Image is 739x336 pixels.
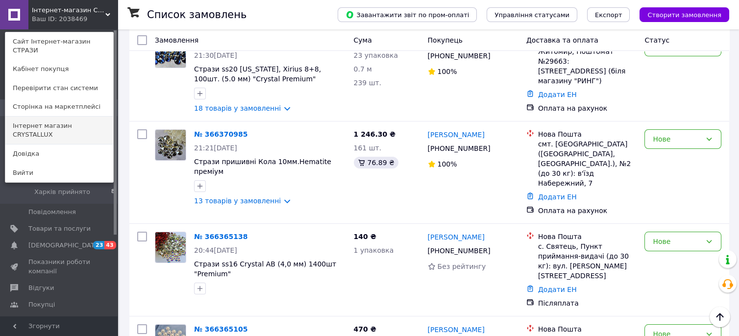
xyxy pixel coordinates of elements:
[32,6,105,15] span: Інтернет-магазин СТРАЗИ
[354,79,382,87] span: 239 шт.
[538,193,577,201] a: Додати ЕН
[354,36,372,44] span: Cума
[354,65,372,73] span: 0.7 м
[93,241,104,249] span: 23
[155,36,198,44] span: Замовлення
[428,36,463,44] span: Покупець
[428,247,491,255] span: [PHONE_NUMBER]
[354,130,396,138] span: 1 246.30 ₴
[428,130,485,140] a: [PERSON_NAME]
[34,188,90,196] span: Харків прийнято
[194,197,281,205] a: 13 товарів у замовленні
[354,144,382,152] span: 161 шт.
[538,286,577,293] a: Додати ЕН
[438,68,457,75] span: 100%
[538,241,637,281] div: с. Святець, Пункт приймання-видачі (до 30 кг): вул. [PERSON_NAME][STREET_ADDRESS]
[595,11,622,19] span: Експорт
[194,65,321,83] a: Стрази ss20 [US_STATE], Xirius 8+8, 100шт. (5.0 мм) "Crystal Premium"
[194,233,247,240] a: № 366365138
[538,298,637,308] div: Післяплата
[5,97,113,116] a: Сторінка на маркетплейсі
[644,36,669,44] span: Статус
[5,60,113,78] a: Кабінет покупця
[438,263,486,270] span: Без рейтингу
[494,11,569,19] span: Управління статусами
[155,130,186,160] img: Фото товару
[194,130,247,138] a: № 366370985
[538,47,637,86] div: Житомир, Поштомат №29663: [STREET_ADDRESS] (біля магазину "РИНГ")
[428,144,491,152] span: [PHONE_NUMBER]
[194,325,247,333] a: № 366365105
[538,206,637,216] div: Оплата на рахунок
[155,37,186,68] img: Фото товару
[155,129,186,161] a: Фото товару
[538,232,637,241] div: Нова Пошта
[111,188,115,196] span: 8
[5,144,113,163] a: Довідка
[538,103,637,113] div: Оплата на рахунок
[155,232,186,263] img: Фото товару
[28,300,55,309] span: Покупці
[5,117,113,144] a: Інтернет магазин CRYSTALLUX
[194,51,237,59] span: 21:30[DATE]
[438,160,457,168] span: 100%
[538,324,637,334] div: Нова Пошта
[354,325,376,333] span: 470 ₴
[32,15,73,24] div: Ваш ID: 2038469
[526,36,598,44] span: Доставка та оплата
[5,79,113,97] a: Перевірити стан системи
[28,241,101,250] span: [DEMOGRAPHIC_DATA]
[630,10,729,18] a: Створити замовлення
[194,104,281,112] a: 18 товарів у замовленні
[640,7,729,22] button: Створити замовлення
[428,325,485,335] a: [PERSON_NAME]
[147,9,246,21] h1: Список замовлень
[647,11,721,19] span: Створити замовлення
[194,158,331,175] a: Стрази пришивні Кола 10мм.Hematite преміум
[428,232,485,242] a: [PERSON_NAME]
[28,224,91,233] span: Товари та послуги
[354,233,376,240] span: 140 ₴
[428,52,491,60] span: [PHONE_NUMBER]
[345,10,469,19] span: Завантажити звіт по пром-оплаті
[194,246,237,254] span: 20:44[DATE]
[487,7,577,22] button: Управління статусами
[538,129,637,139] div: Нова Пошта
[28,258,91,275] span: Показники роботи компанії
[28,208,76,216] span: Повідомлення
[194,260,336,278] a: Стрази ss16 Crystal AB (4,0 мм) 1400шт "Premium"
[538,139,637,188] div: смт. [GEOGRAPHIC_DATA] ([GEOGRAPHIC_DATA], [GEOGRAPHIC_DATA].), №2 (до 30 кг): в'їзд Набережний, 7
[28,284,54,292] span: Відгуки
[5,164,113,182] a: Вийти
[354,246,394,254] span: 1 упаковка
[354,157,398,168] div: 76.89 ₴
[710,307,730,327] button: Наверх
[354,51,398,59] span: 23 упаковка
[104,241,116,249] span: 43
[194,144,237,152] span: 21:21[DATE]
[653,236,701,247] div: Нове
[338,7,477,22] button: Завантажити звіт по пром-оплаті
[538,91,577,98] a: Додати ЕН
[5,32,113,60] a: Сайт Інтернет-магазин СТРАЗИ
[587,7,630,22] button: Експорт
[653,134,701,144] div: Нове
